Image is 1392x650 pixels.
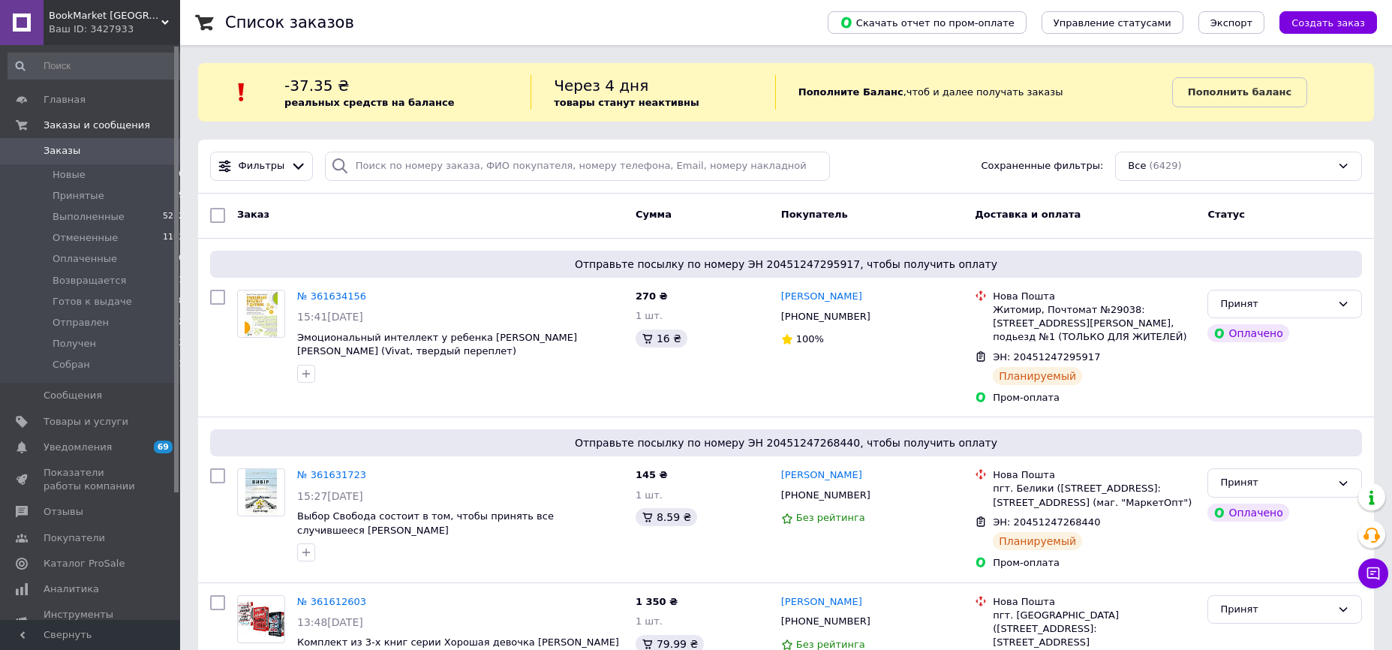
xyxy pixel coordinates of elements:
[636,469,668,480] span: 145 ₴
[1188,86,1291,98] b: Пополнить баланс
[179,252,184,266] span: 0
[778,612,873,631] div: [PHONE_NUMBER]
[44,389,102,402] span: Сообщения
[781,209,848,220] span: Покупатель
[44,531,105,545] span: Покупатели
[781,468,862,483] a: [PERSON_NAME]
[778,486,873,505] div: [PHONE_NUMBER]
[1291,17,1365,29] span: Создать заказ
[796,333,824,345] span: 100%
[775,75,1172,110] div: , чтоб и далее получать заказы
[1264,17,1377,28] a: Создать заказ
[245,290,278,337] img: Фото товару
[297,290,366,302] a: № 361634156
[163,210,184,224] span: 5232
[179,168,184,182] span: 0
[53,295,132,308] span: Готов к выдаче
[636,310,663,321] span: 1 шт.
[245,469,276,516] img: Фото товару
[636,209,672,220] span: Сумма
[44,582,99,596] span: Аналитика
[44,144,80,158] span: Заказы
[44,415,128,429] span: Товары и услуги
[49,9,161,23] span: BookMarket Украина
[636,615,663,627] span: 1 шт.
[239,159,285,173] span: Фильтры
[1198,11,1264,34] button: Экспорт
[179,274,184,287] span: 1
[778,307,873,327] div: [PHONE_NUMBER]
[179,295,184,308] span: 8
[1207,324,1288,342] div: Оплачено
[179,337,184,351] span: 3
[781,290,862,304] a: [PERSON_NAME]
[216,435,1356,450] span: Отправьте посылку по номеру ЭН 20451247268440, чтобы получить оплату
[44,119,150,132] span: Заказы и сообщения
[636,330,687,348] div: 16 ₴
[1128,159,1146,173] span: Все
[44,466,139,493] span: Показатели работы компании
[1054,17,1171,29] span: Управление статусами
[216,257,1356,272] span: Отправьте посылку по номеру ЭН 20451247295917, чтобы получить оплату
[53,274,126,287] span: Возвращается
[163,231,184,245] span: 1163
[179,358,184,372] span: 1
[53,358,90,372] span: Собран
[154,441,173,453] span: 69
[297,490,363,502] span: 15:27[DATE]
[284,97,455,108] b: реальных средств на балансе
[237,595,285,643] a: Фото товару
[993,595,1195,609] div: Нова Пошта
[230,81,253,104] img: :exclamation:
[44,441,112,454] span: Уведомления
[993,556,1195,570] div: Пром-оплата
[636,290,668,302] span: 270 ₴
[982,159,1104,173] span: Сохраненные фильтры:
[796,512,865,523] span: Без рейтинга
[8,53,185,80] input: Поиск
[53,316,109,330] span: Отправлен
[798,86,903,98] b: Пополните Баланс
[44,608,139,635] span: Инструменты вебмастера и SEO
[993,303,1195,345] div: Житомир, Почтомат №29038: [STREET_ADDRESS][PERSON_NAME], подьезд №1 (ТОЛЬКО ДЛЯ ЖИТЕЛЕЙ)
[1220,602,1331,618] div: Принят
[53,231,118,245] span: Отмененные
[53,210,125,224] span: Выполненные
[993,609,1195,650] div: пгт. [GEOGRAPHIC_DATA] ([STREET_ADDRESS]: [STREET_ADDRESS]
[993,482,1195,509] div: пгт. Белики ([STREET_ADDRESS]: [STREET_ADDRESS] (маг. "МаркетОпт")
[53,337,96,351] span: Получен
[44,93,86,107] span: Главная
[49,23,180,36] div: Ваш ID: 3427933
[1279,11,1377,34] button: Создать заказ
[636,508,697,526] div: 8.59 ₴
[1149,160,1181,171] span: (6429)
[1358,558,1388,588] button: Чат с покупателем
[993,391,1195,405] div: Пром-оплата
[297,311,363,323] span: 15:41[DATE]
[840,16,1015,29] span: Скачать отчет по пром-оплате
[284,77,349,95] span: -37.35 ₴
[225,14,354,32] h1: Список заказов
[297,469,366,480] a: № 361631723
[44,505,83,519] span: Отзывы
[297,510,554,536] a: Выбор Свобода состоит в том, чтобы принять все случившееся [PERSON_NAME]
[237,468,285,516] a: Фото товару
[993,516,1100,528] span: ЭН: 20451247268440
[828,11,1027,34] button: Скачать отчет по пром-оплате
[1172,77,1307,107] a: Пополнить баланс
[993,367,1082,385] div: Планируемый
[297,596,366,607] a: № 361612603
[1207,504,1288,522] div: Оплачено
[53,168,86,182] span: Новые
[237,209,269,220] span: Заказ
[297,332,577,357] a: Эмоциональный интеллект у ребенка [PERSON_NAME] [PERSON_NAME] (Vivat, твердый переплет)
[636,489,663,501] span: 1 шт.
[44,557,125,570] span: Каталог ProSale
[1220,475,1331,491] div: Принят
[53,189,104,203] span: Принятые
[796,639,865,650] span: Без рейтинга
[1220,296,1331,312] div: Принят
[993,290,1195,303] div: Нова Пошта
